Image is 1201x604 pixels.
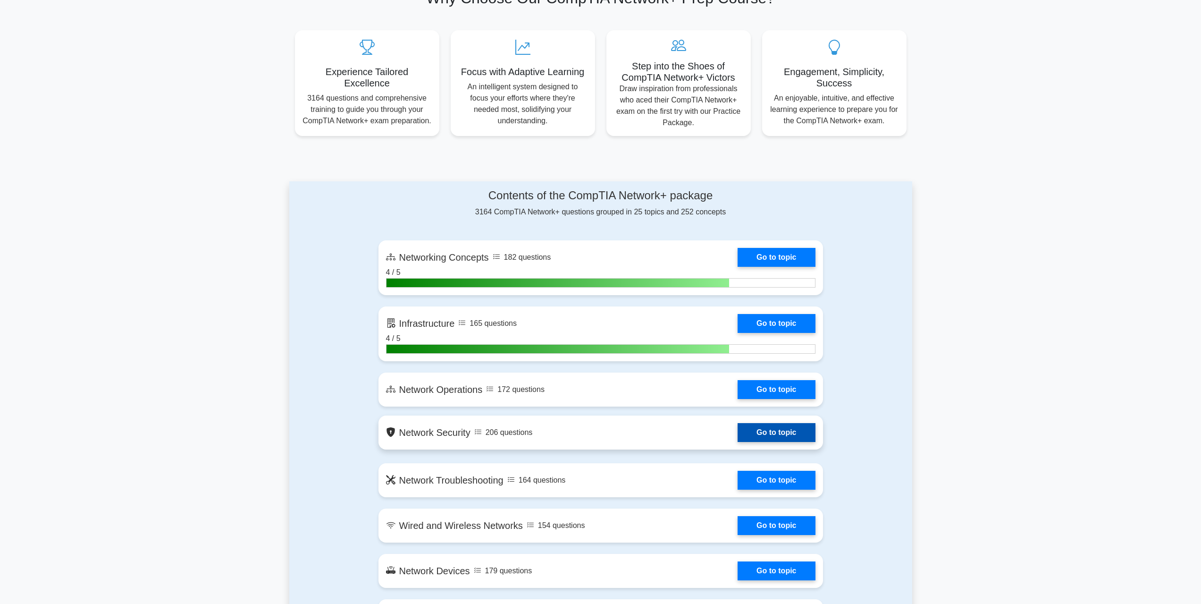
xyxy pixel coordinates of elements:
[738,248,815,267] a: Go to topic
[378,189,823,218] div: 3164 CompTIA Network+ questions grouped in 25 topics and 252 concepts
[770,93,899,127] p: An enjoyable, intuitive, and effective learning experience to prepare you for the CompTIA Network...
[738,561,815,580] a: Go to topic
[458,66,588,77] h5: Focus with Adaptive Learning
[614,60,743,83] h5: Step into the Shoes of CompTIA Network+ Victors
[302,66,432,89] h5: Experience Tailored Excellence
[738,471,815,490] a: Go to topic
[738,380,815,399] a: Go to topic
[738,314,815,333] a: Go to topic
[614,83,743,128] p: Draw inspiration from professionals who aced their CompTIA Network+ exam on the first try with ou...
[302,93,432,127] p: 3164 questions and comprehensive training to guide you through your CompTIA Network+ exam prepara...
[378,189,823,203] h4: Contents of the CompTIA Network+ package
[770,66,899,89] h5: Engagement, Simplicity, Success
[738,423,815,442] a: Go to topic
[738,516,815,535] a: Go to topic
[458,81,588,127] p: An intelligent system designed to focus your efforts where they're needed most, solidifying your ...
